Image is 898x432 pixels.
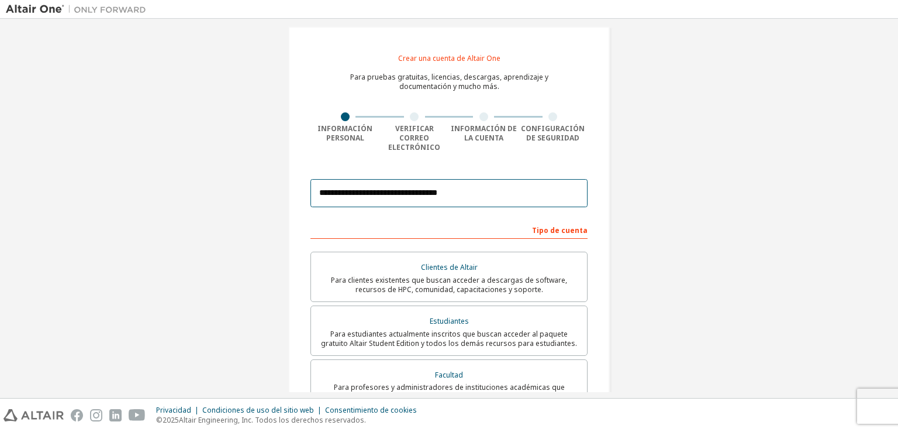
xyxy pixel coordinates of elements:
[321,329,577,348] font: Para estudiantes actualmente inscritos que buscan acceder al paquete gratuito Altair Student Edit...
[421,262,478,272] font: Clientes de Altair
[331,275,567,294] font: Para clientes existentes que buscan acceder a descargas de software, recursos de HPC, comunidad, ...
[435,370,463,380] font: Facultad
[109,409,122,421] img: linkedin.svg
[350,72,548,82] font: Para pruebas gratuitas, licencias, descargas, aprendizaje y
[388,124,440,152] font: Verificar correo electrónico
[332,382,567,402] font: Para profesores y administradores de instituciones académicas que administran estudiantes y acced...
[156,415,163,425] font: ©
[129,409,146,421] img: youtube.svg
[430,316,469,326] font: Estudiantes
[4,409,64,421] img: altair_logo.svg
[399,81,499,91] font: documentación y mucho más.
[532,225,588,235] font: Tipo de cuenta
[325,405,417,415] font: Consentimiento de cookies
[317,124,372,143] font: Información personal
[521,124,585,143] font: Configuración de seguridad
[156,405,191,415] font: Privacidad
[90,409,102,421] img: instagram.svg
[202,405,314,415] font: Condiciones de uso del sitio web
[163,415,179,425] font: 2025
[179,415,366,425] font: Altair Engineering, Inc. Todos los derechos reservados.
[398,53,500,63] font: Crear una cuenta de Altair One
[71,409,83,421] img: facebook.svg
[451,124,517,143] font: Información de la cuenta
[6,4,152,15] img: Altair Uno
